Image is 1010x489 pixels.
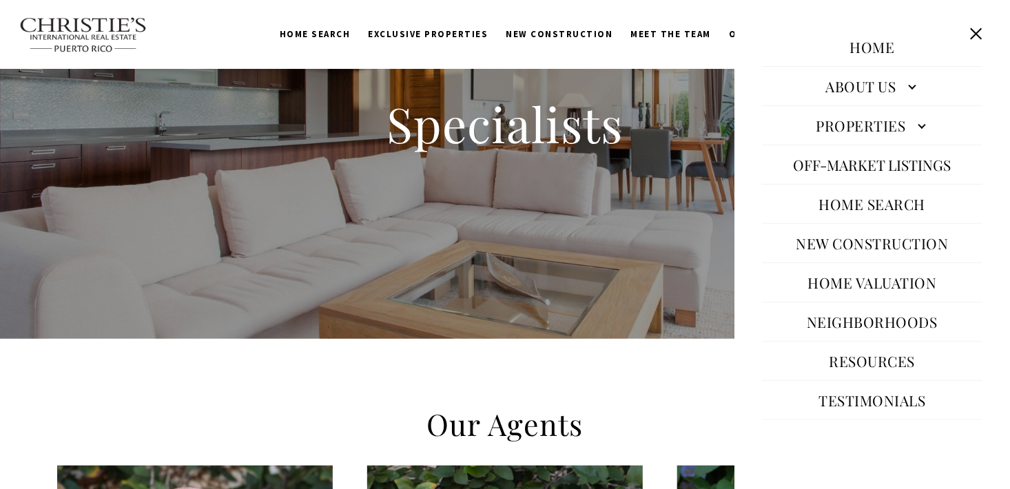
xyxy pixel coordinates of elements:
button: Off-Market Listings [787,148,958,181]
img: Christie's International Real Estate text transparent background [19,17,147,53]
a: About Us [762,70,982,103]
a: Home Search [271,21,360,48]
a: Resources [823,344,923,377]
h2: Our Agents [209,405,801,444]
span: Exclusive Properties [369,28,488,40]
a: New Construction [497,21,622,48]
a: Home Valuation [801,266,944,299]
a: Neighborhoods [800,305,945,338]
a: Home Search [812,187,933,220]
a: Exclusive Properties [360,21,497,48]
button: Close this option [963,21,989,47]
span: New Construction [506,28,613,40]
a: Our Advantage [720,21,821,48]
a: Meet the Team [622,21,721,48]
h1: Specialists [229,94,781,154]
a: Testimonials [812,384,933,417]
a: Properties [762,109,982,142]
a: Home [843,30,902,63]
span: Our Advantage [729,28,812,40]
a: New Construction [790,227,956,260]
